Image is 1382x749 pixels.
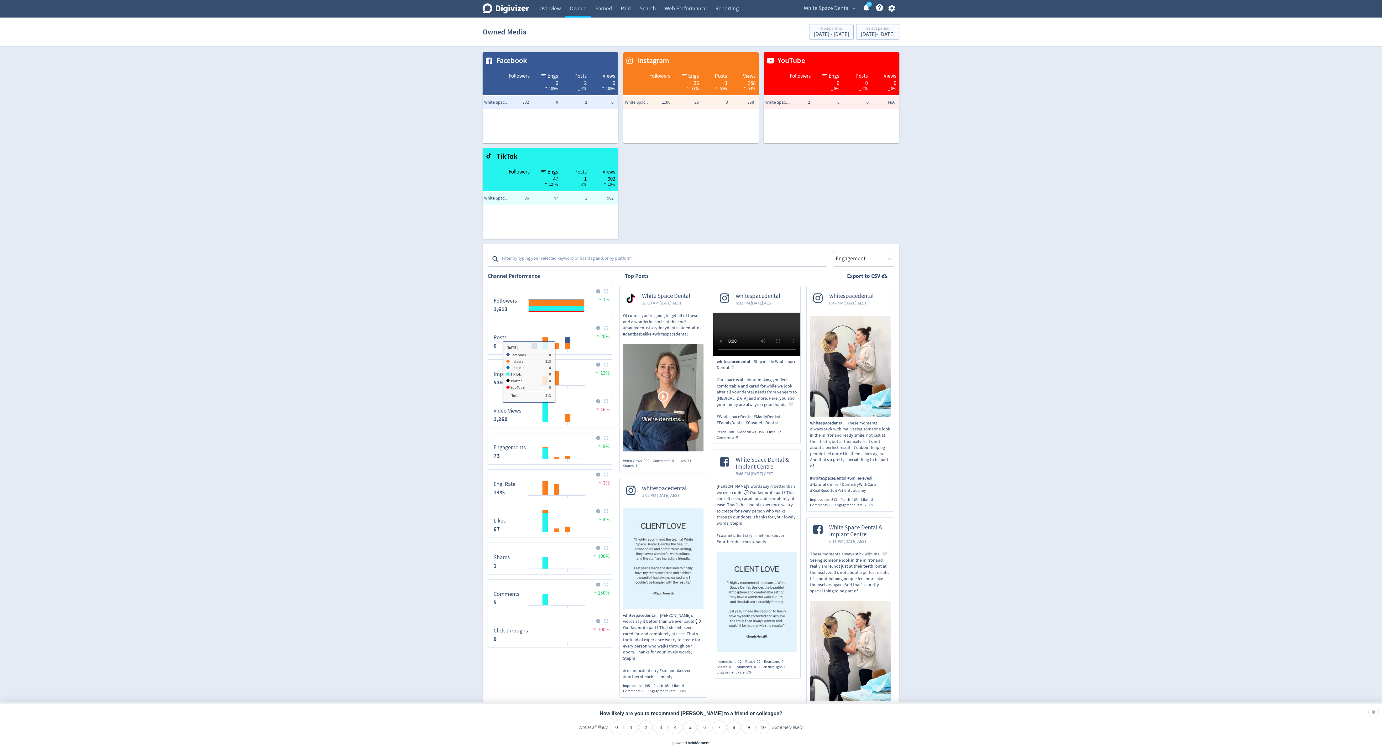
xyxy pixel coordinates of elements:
[536,80,558,85] div: 0
[490,582,610,608] svg: Comments 5
[623,612,704,680] p: [PERSON_NAME]’s words say it better than we ever could 💬 Our favourite part? That she felt seen, ...
[736,435,738,440] span: 0
[483,52,618,143] table: customized table
[593,80,615,85] div: 0
[564,498,571,502] text: 06/09
[759,664,790,670] div: Click-throughs
[494,334,507,341] dt: Posts
[817,80,839,85] div: 0
[494,371,523,378] dt: Impressions
[625,720,638,734] li: 1
[757,659,761,664] span: 12
[494,635,497,643] strong: 0
[644,458,649,463] span: 902
[623,612,660,619] span: whitespacedental
[765,99,790,106] span: White Space Dental
[560,96,589,109] td: 2
[829,300,874,306] span: 8:47 PM [DATE] AEST
[717,359,797,426] p: Step inside Whitespace Dental 🦷 Our space is all about making you feel comfortable and cared for ...
[531,96,560,109] td: 0
[735,664,759,670] div: Comments
[543,182,558,187] span: 124%
[810,316,891,417] img: These moments always stick with me. Seeing someone look in the mirror and really smile, not just ...
[814,26,849,32] div: Compare to
[639,720,653,734] li: 2
[623,463,641,469] div: Shares
[594,333,600,338] img: positive-performance.svg
[625,272,649,280] h2: Top Posts
[542,644,549,649] text: 04/09
[653,683,672,689] div: Reach
[490,362,610,388] svg: Impressions 535
[509,72,530,80] span: Followers
[742,85,748,90] img: negative-performance-white.svg
[603,168,615,176] span: Views
[634,55,669,66] span: Instagram
[831,86,839,91] span: _ 0%
[812,96,841,109] td: 0
[597,517,610,523] span: 4%
[494,452,500,460] strong: 73
[494,407,521,414] dt: Video Views
[490,472,610,498] svg: Eng. Rate 14%
[742,86,756,91] span: 74%
[642,96,671,109] td: 1.3K
[597,480,603,485] img: negative-performance.svg
[782,659,783,664] span: 0
[829,524,887,538] span: White Space Dental & Implant Centre
[597,297,603,301] img: positive-performance.svg
[589,192,618,205] td: 902
[678,458,695,464] div: Likes
[774,55,805,66] span: YouTube
[490,545,610,572] svg: Shares 1
[653,458,678,464] div: Comments
[712,720,726,734] li: 7
[772,725,803,735] label: Extremely likely
[733,80,756,85] div: 358
[861,26,895,32] div: Select period
[736,456,794,471] span: White Space Dental & Implant Centre
[756,720,770,734] li: 10
[861,32,895,37] div: [DATE] - [DATE]
[642,300,690,306] span: 10:00 AM [DATE] AEST
[494,599,497,606] strong: 5
[671,96,700,109] td: 26
[678,689,687,694] span: 3.08%
[543,85,549,90] img: negative-performance-white.svg
[727,720,741,734] li: 8
[564,571,571,575] text: 06/09
[597,517,603,521] img: positive-performance.svg
[736,471,794,477] span: 5:46 PM [DATE] AEST
[604,546,608,550] img: Placeholder
[692,741,710,745] a: InMoment
[564,388,571,392] text: 06/09
[807,518,894,704] a: White Space Dental & Implant Centre6:11 PM [DATE] AESTThese moments always stick with me. 🤍 Seein...
[574,168,587,176] span: Posts
[542,461,549,466] text: 04/09
[841,96,870,109] td: 0
[868,2,870,7] text: 1
[831,497,837,502] span: 313
[642,689,644,694] span: 0
[745,659,764,664] div: Reach
[564,80,587,85] div: 2
[604,509,608,513] img: Placeholder
[717,670,755,675] div: Engagement Rate
[715,72,727,80] span: Posts
[835,502,878,508] div: Engagement Rate
[490,289,610,315] svg: Followers 1,613
[685,86,699,91] span: 38%
[648,689,691,694] div: Engagement Rate
[810,551,891,594] p: These moments always stick with me. 🤍 Seeing someone look in the mirror and really smile, not jus...
[494,481,516,488] dt: Eng. Rate
[847,272,880,280] strong: Export to CSV
[543,181,549,186] img: positive-performance-black.svg
[494,297,517,304] dt: Followers
[717,664,735,670] div: Shares
[810,420,847,426] span: whitespacedental
[713,450,801,654] a: White Space Dental & Implant Centre5:46 PM [DATE] AEST[PERSON_NAME]’s words say it better than we...
[802,3,857,13] button: White Space Dental
[784,664,786,669] span: 0
[542,424,549,429] text: 04/09
[483,22,526,42] h1: Owned Media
